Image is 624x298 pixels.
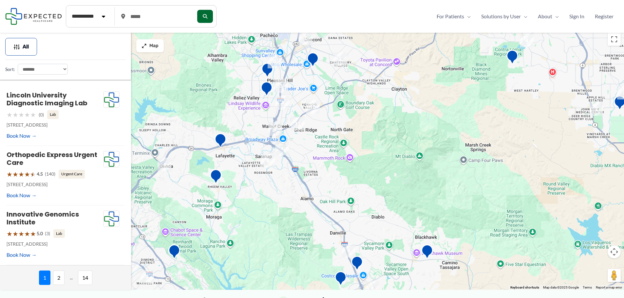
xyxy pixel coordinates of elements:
button: Map [136,39,164,52]
span: For Patients [437,11,464,21]
span: Map [149,43,159,49]
span: 4.5 [37,170,43,178]
span: 1 [39,271,50,285]
div: Clinically Correct Inc [210,169,222,186]
a: Orthopedic Express Urgent Care [7,150,97,167]
div: 2 [268,122,282,136]
span: ★ [30,228,36,240]
img: Expected Healthcare Logo [104,211,119,227]
span: ★ [24,168,30,180]
span: ★ [24,228,30,240]
p: [STREET_ADDRESS] [7,121,103,129]
div: 2 [333,52,347,66]
span: About [538,11,552,21]
button: Toggle fullscreen view [608,33,621,46]
span: (0) [39,111,44,119]
span: ★ [18,168,24,180]
a: For PatientsMenu Toggle [431,11,476,21]
span: Menu Toggle [464,11,471,21]
div: 11 [291,117,305,131]
a: Report a map error [596,286,622,289]
div: 13 [306,100,320,114]
p: [STREET_ADDRESS] [7,180,103,189]
div: Ivy Park at Oakland Hills [168,244,180,261]
div: Quest Diagnostics [261,63,273,79]
a: Solutions by UserMenu Toggle [476,11,533,21]
a: Book Now [7,190,37,200]
a: Innovative Genomics Institute [7,210,79,227]
span: ★ [24,109,30,121]
label: Sort: [5,65,15,74]
div: 2 [590,102,603,116]
span: ★ [7,228,12,240]
img: Filter [13,44,20,50]
div: 7 [298,31,312,45]
span: ★ [12,109,18,121]
span: Lab [47,110,59,119]
span: ★ [30,109,36,121]
a: Terms [583,286,592,289]
div: Windsor Rosewood Care Center [261,81,273,98]
a: Book Now [7,250,37,260]
a: AboutMenu Toggle [533,11,564,21]
span: (140) [45,170,55,178]
button: Map camera controls [608,245,621,258]
a: Lincoln university diagnostic imaging lab [7,91,87,108]
div: Inview Medical Imaging &#8211; Lafayette [215,133,226,150]
span: All [23,44,29,49]
img: Expected Healthcare Logo [104,92,119,108]
div: Angel&#8217;s Crest Home II Danville [351,256,363,272]
span: 5.0 [37,229,43,238]
div: Sterling Estates [506,50,518,66]
span: Menu Toggle [552,11,559,21]
div: 4 [520,34,534,47]
a: Register [590,11,619,21]
div: 5 [268,55,281,68]
div: 4 [275,96,289,110]
div: 4 [342,244,355,257]
span: Map data ©2025 Google [543,286,579,289]
img: Expected Healthcare Logo [104,151,119,167]
span: ★ [12,168,18,180]
div: 6 [261,154,275,167]
div: 4 [158,158,171,171]
div: 3 [274,79,288,93]
span: Solutions by User [481,11,521,21]
span: ★ [18,228,24,240]
span: 14 [78,271,92,285]
a: Book Now [7,131,37,141]
div: 2 [140,270,154,284]
img: Expected Healthcare Logo - side, dark font, small [5,8,62,25]
span: ★ [18,109,24,121]
div: 5 [125,258,139,272]
span: ★ [12,228,18,240]
div: Concord Post Acute [307,52,319,69]
button: Drag Pegman onto the map to open Street View [608,269,621,282]
button: All [5,38,37,56]
span: Lab [53,229,65,238]
span: (3) [45,229,50,238]
span: Sign In [569,11,584,21]
div: 4 [365,281,379,295]
span: ★ [7,109,12,121]
span: ... [67,271,75,285]
img: Maximize [142,43,147,48]
div: 4 [275,142,289,155]
span: ★ [7,168,12,180]
span: 2 [53,271,65,285]
div: Brookdale San Ramon [335,271,347,288]
p: [STREET_ADDRESS] [7,240,103,248]
div: The Reutlinger Community [421,244,433,261]
span: Menu Toggle [521,11,527,21]
button: Keyboard shortcuts [510,285,539,290]
span: Urgent Care [59,170,85,178]
span: ★ [30,168,36,180]
span: Register [595,11,614,21]
a: Sign In [564,11,590,21]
